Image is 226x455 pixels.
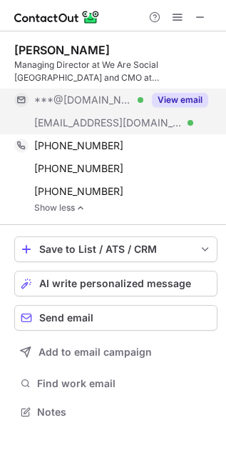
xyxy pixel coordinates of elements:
button: AI write personalized message [14,271,217,296]
div: Save to List / ATS / CRM [39,244,192,255]
div: [PERSON_NAME] [14,43,110,57]
span: [PHONE_NUMBER] [34,162,123,175]
button: Notes [14,402,217,422]
span: Add to email campaign [38,346,152,358]
span: Send email [39,312,93,324]
span: [PHONE_NUMBER] [34,185,123,198]
img: - [76,203,85,213]
button: Add to email campaign [14,339,217,365]
span: ***@[DOMAIN_NAME] [34,94,133,106]
span: Find work email [37,377,212,390]
div: Managing Director at We Are Social [GEOGRAPHIC_DATA] and CMO at [GEOGRAPHIC_DATA] [14,59,217,84]
span: Notes [37,406,212,419]
button: Send email [14,305,217,331]
button: save-profile-one-click [14,236,217,262]
span: [PHONE_NUMBER] [34,139,123,152]
img: ContactOut v5.3.10 [14,9,100,26]
span: AI write personalized message [39,278,191,289]
button: Find work email [14,374,217,394]
button: Reveal Button [152,93,208,107]
span: [EMAIL_ADDRESS][DOMAIN_NAME] [34,116,183,129]
a: Show less [34,203,217,213]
